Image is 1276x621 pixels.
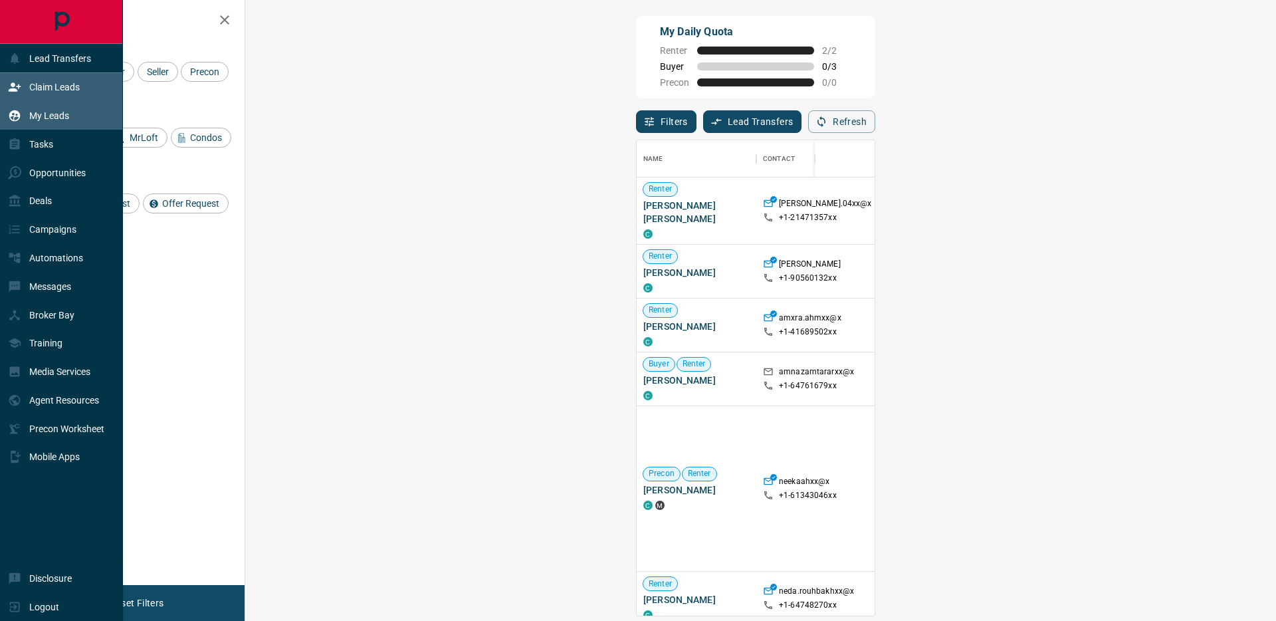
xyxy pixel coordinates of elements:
[763,140,795,178] div: Contact
[643,610,653,620] div: condos.ca
[158,198,224,209] span: Offer Request
[779,212,837,223] p: +1- 21471357xx
[660,24,851,40] p: My Daily Quota
[643,358,675,370] span: Buyer
[637,140,756,178] div: Name
[779,490,837,501] p: +1- 61343046xx
[779,259,841,273] p: [PERSON_NAME]
[125,132,163,143] span: MrLoft
[643,501,653,510] div: condos.ca
[643,229,653,239] div: condos.ca
[808,110,875,133] button: Refresh
[822,77,851,88] span: 0 / 0
[779,586,854,600] p: neda.rouhbakhxx@x
[643,305,677,316] span: Renter
[660,77,689,88] span: Precon
[636,110,696,133] button: Filters
[138,62,178,82] div: Seller
[43,13,231,29] h2: Filters
[655,501,665,510] div: mrloft.ca
[779,366,854,380] p: amnazamtararxx@x
[643,337,653,346] div: condos.ca
[779,600,837,611] p: +1- 64748270xx
[643,593,750,606] span: [PERSON_NAME]
[779,198,872,212] p: [PERSON_NAME].04xx@x
[643,283,653,293] div: condos.ca
[110,128,167,148] div: MrLoft
[683,468,716,479] span: Renter
[142,66,173,77] span: Seller
[643,468,680,479] span: Precon
[660,61,689,72] span: Buyer
[756,140,863,178] div: Contact
[101,592,172,614] button: Reset Filters
[703,110,802,133] button: Lead Transfers
[171,128,231,148] div: Condos
[143,193,229,213] div: Offer Request
[677,358,711,370] span: Renter
[822,45,851,56] span: 2 / 2
[779,380,837,392] p: +1- 64761679xx
[643,374,750,387] span: [PERSON_NAME]
[643,391,653,400] div: condos.ca
[822,61,851,72] span: 0 / 3
[643,578,677,590] span: Renter
[185,132,227,143] span: Condos
[643,483,750,497] span: [PERSON_NAME]
[643,184,677,195] span: Renter
[779,326,837,338] p: +1- 41689502xx
[643,199,750,225] span: [PERSON_NAME] [PERSON_NAME]
[643,251,677,262] span: Renter
[779,273,837,284] p: +1- 90560132xx
[779,476,829,490] p: neekaahxx@x
[181,62,229,82] div: Precon
[660,45,689,56] span: Renter
[643,320,750,333] span: [PERSON_NAME]
[185,66,224,77] span: Precon
[779,312,841,326] p: amxra.ahmxx@x
[643,266,750,279] span: [PERSON_NAME]
[643,140,663,178] div: Name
